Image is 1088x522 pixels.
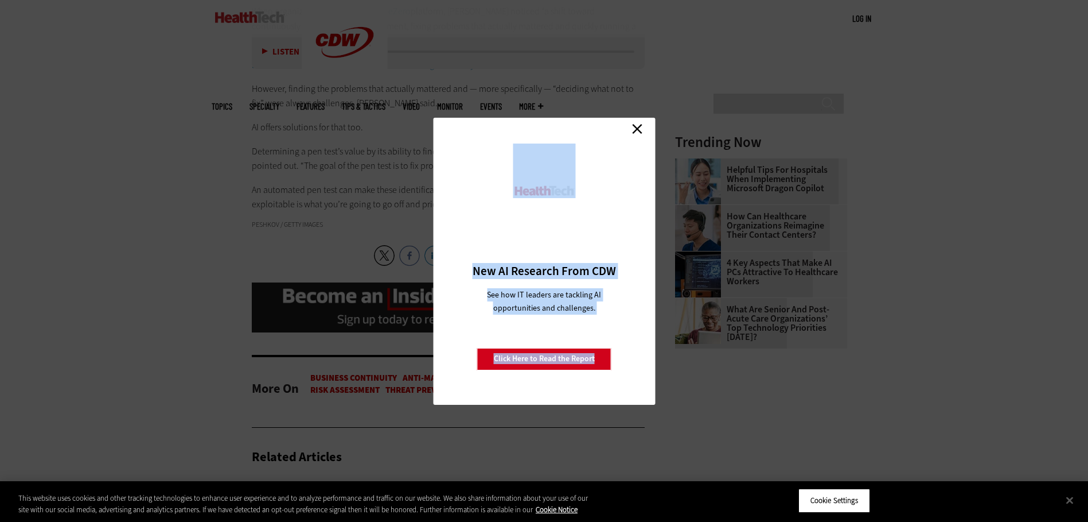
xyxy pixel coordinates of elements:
[477,348,611,370] a: Click Here to Read the Report
[1057,488,1082,513] button: Close
[453,263,635,279] h3: New AI Research From CDW
[473,288,615,315] p: See how IT leaders are tackling AI opportunities and challenges.
[629,121,646,138] a: Close
[18,493,598,515] div: This website uses cookies and other tracking technologies to enhance user experience and to analy...
[536,505,578,515] a: More information about your privacy
[798,489,870,513] button: Cookie Settings
[513,185,575,197] img: HealthTech_0.png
